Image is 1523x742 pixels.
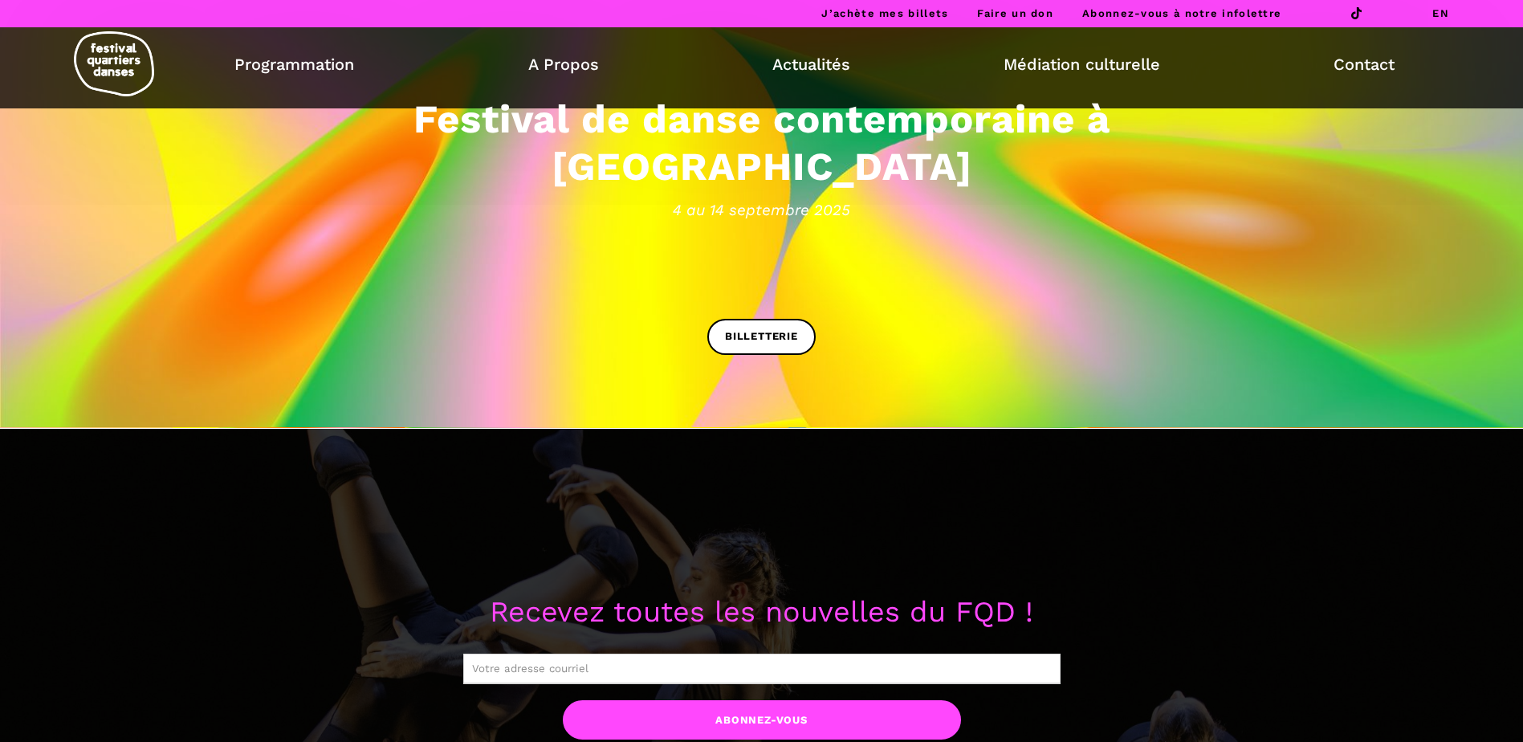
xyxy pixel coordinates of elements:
input: Votre adresse courriel [463,654,1061,684]
span: 4 au 14 septembre 2025 [264,198,1260,222]
a: Faire un don [977,7,1053,19]
a: Médiation culturelle [1004,51,1181,78]
a: BILLETTERIE [707,319,816,355]
a: A Propos [528,51,620,78]
a: Actualités [772,51,850,78]
img: logo-fqd-med [74,31,154,96]
a: Contact [1334,51,1395,78]
input: Abonnez-vous [563,700,961,740]
a: J’achète mes billets [821,7,948,19]
a: EN [1432,7,1449,19]
a: Abonnez-vous à notre infolettre [1082,7,1281,19]
span: BILLETTERIE [725,328,798,345]
p: Recevez toutes les nouvelles du FQD ! [264,589,1260,636]
h3: Festival de danse contemporaine à [GEOGRAPHIC_DATA] [264,96,1260,190]
a: Programmation [234,51,375,78]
